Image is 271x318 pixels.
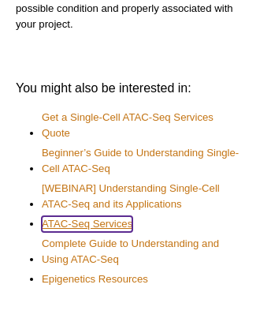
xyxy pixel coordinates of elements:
a: Get a Single-Cell ATAC-Seq Services Quote [42,110,239,141]
a: [WEBINAR] Understanding Single-Cell ATAC-Seq and its Applications [42,181,239,212]
a: Complete Guide to Understanding and Using ATAC-Seq [42,236,239,267]
a: Beginner’s Guide to Understanding Single-Cell ATAC-Seq [42,145,239,177]
a: Epigenetics Resources [42,271,148,287]
h3: You might also be interested in: [16,79,255,98]
a: ATAC-Seq Services [42,216,132,232]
